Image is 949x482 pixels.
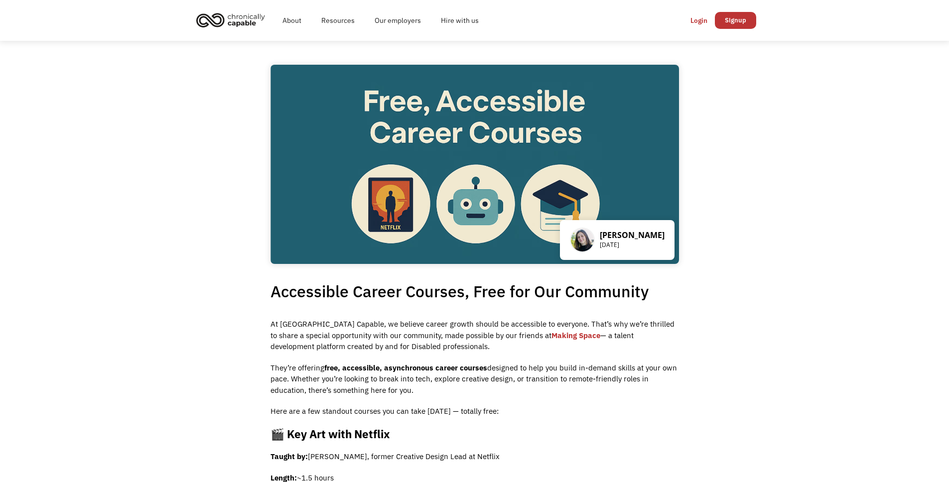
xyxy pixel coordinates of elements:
[600,230,665,240] p: [PERSON_NAME]
[271,319,679,353] p: At [GEOGRAPHIC_DATA] Capable, we believe career growth should be accessible to everyone. That’s w...
[690,14,707,26] div: Login
[271,362,679,396] p: They’re offering designed to help you build in-demand skills at your own pace. Whether you’re loo...
[271,451,679,463] p: [PERSON_NAME], former Creative Design Lead at Netflix
[193,9,272,31] a: home
[271,406,679,417] p: Here are a few standout courses you can take [DATE] — totally free:
[271,278,679,304] h1: Accessible Career Courses, Free for Our Community
[271,427,390,441] strong: 🎬 Key Art with Netflix
[600,240,665,250] p: [DATE]
[311,4,365,36] a: Resources
[324,363,487,372] strong: free, accessible, asynchronous career courses
[431,4,489,36] a: Hire with us
[715,12,756,29] a: Signup
[193,9,268,31] img: Chronically Capable logo
[271,452,308,461] strong: Taught by:
[272,4,311,36] a: About
[551,331,600,340] a: Making Space
[683,12,715,29] a: Login
[365,4,431,36] a: Our employers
